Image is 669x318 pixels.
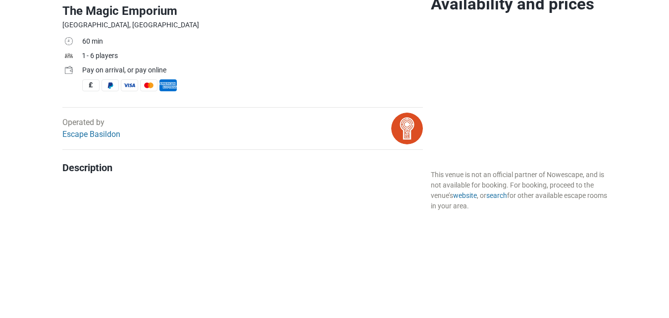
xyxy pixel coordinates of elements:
span: American Express [159,79,177,91]
span: PayPal [102,79,119,91]
td: 60 min [82,35,423,50]
a: website [453,191,477,199]
img: bitmap.png [391,113,423,144]
h1: The Magic Emporium [62,2,423,20]
iframe: Advertisement [431,26,607,165]
h4: Description [62,162,423,174]
a: search [486,191,507,199]
div: Pay on arrival, or pay online [82,65,423,75]
div: This venue is not an official partner of Nowescape, and is not available for booking. For booking... [431,170,607,211]
div: [GEOGRAPHIC_DATA], [GEOGRAPHIC_DATA] [62,20,423,30]
span: MasterCard [140,79,157,91]
div: Operated by [62,117,120,140]
span: Cash [82,79,100,91]
td: 1 - 6 players [82,50,423,64]
span: Visa [121,79,138,91]
a: Escape Basildon [62,129,120,139]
